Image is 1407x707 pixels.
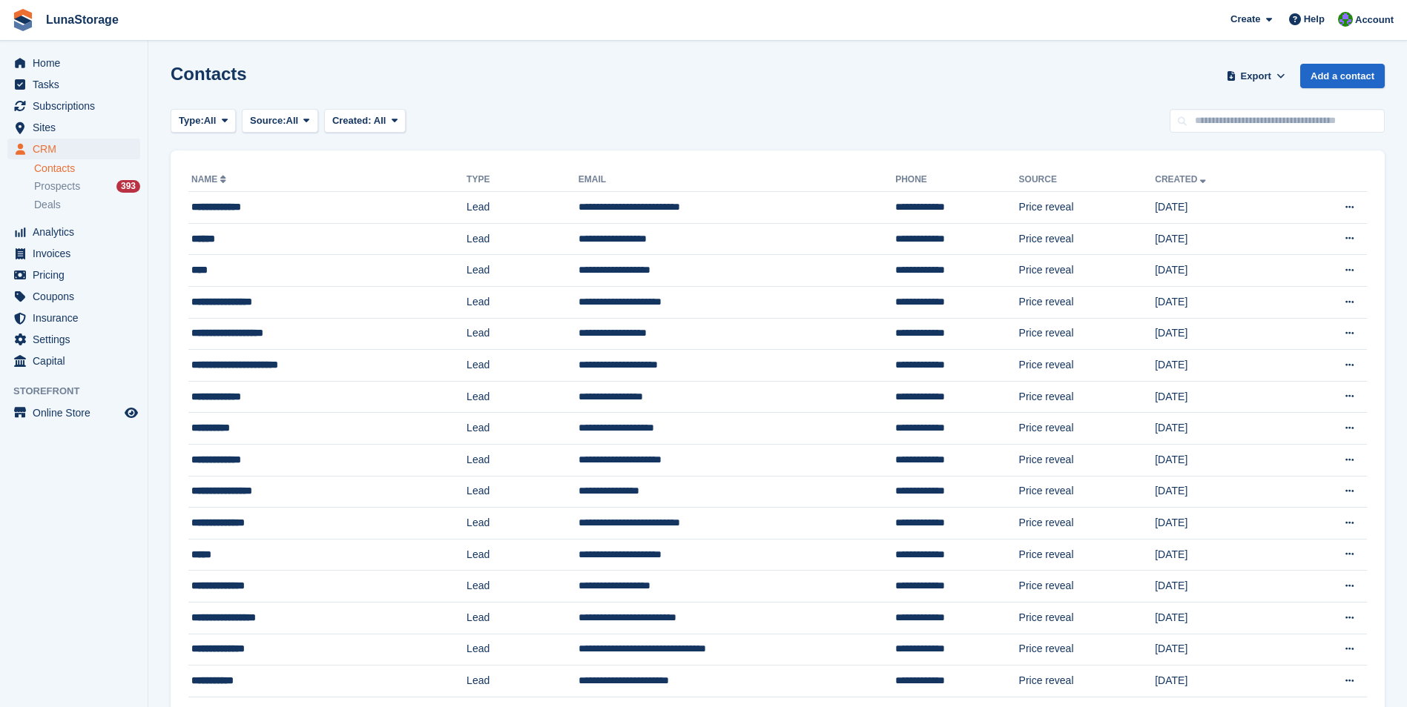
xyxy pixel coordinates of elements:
[7,402,140,423] a: menu
[171,64,247,84] h1: Contacts
[33,222,122,242] span: Analytics
[286,113,299,128] span: All
[467,255,579,287] td: Lead
[1155,223,1290,255] td: [DATE]
[250,113,286,128] span: Source:
[171,109,236,133] button: Type: All
[467,286,579,318] td: Lead
[1019,381,1156,413] td: Price reveal
[1019,413,1156,445] td: Price reveal
[1019,192,1156,224] td: Price reveal
[1223,64,1288,88] button: Export
[1019,318,1156,350] td: Price reveal
[7,265,140,285] a: menu
[467,571,579,603] td: Lead
[33,265,122,285] span: Pricing
[7,243,140,264] a: menu
[7,308,140,328] a: menu
[33,96,122,116] span: Subscriptions
[33,329,122,350] span: Settings
[467,508,579,540] td: Lead
[1300,64,1385,88] a: Add a contact
[1304,12,1325,27] span: Help
[1019,168,1156,192] th: Source
[1338,12,1353,27] img: Cathal Vaughan
[204,113,217,128] span: All
[1019,539,1156,571] td: Price reveal
[332,115,372,126] span: Created:
[242,109,318,133] button: Source: All
[7,139,140,159] a: menu
[467,318,579,350] td: Lead
[40,7,125,32] a: LunaStorage
[1019,571,1156,603] td: Price reveal
[1155,665,1290,697] td: [DATE]
[116,180,140,193] div: 393
[1019,350,1156,382] td: Price reveal
[33,74,122,95] span: Tasks
[1155,413,1290,445] td: [DATE]
[7,74,140,95] a: menu
[7,117,140,138] a: menu
[33,308,122,328] span: Insurance
[7,53,140,73] a: menu
[579,168,895,192] th: Email
[191,174,229,185] a: Name
[1155,571,1290,603] td: [DATE]
[467,168,579,192] th: Type
[1155,255,1290,287] td: [DATE]
[1155,381,1290,413] td: [DATE]
[34,162,140,176] a: Contacts
[33,139,122,159] span: CRM
[467,350,579,382] td: Lead
[467,381,579,413] td: Lead
[467,413,579,445] td: Lead
[1155,192,1290,224] td: [DATE]
[12,9,34,31] img: stora-icon-8386f47178a22dfd0bd8f6a31ec36ba5ce8667c1dd55bd0f319d3a0aa187defe.svg
[7,329,140,350] a: menu
[1155,508,1290,540] td: [DATE]
[1019,665,1156,697] td: Price reveal
[467,444,579,476] td: Lead
[34,198,61,212] span: Deals
[1155,350,1290,382] td: [DATE]
[1019,476,1156,508] td: Price reveal
[34,179,80,193] span: Prospects
[1241,69,1271,84] span: Export
[1155,444,1290,476] td: [DATE]
[1019,508,1156,540] td: Price reveal
[1019,223,1156,255] td: Price reveal
[1155,174,1209,185] a: Created
[1019,634,1156,665] td: Price reveal
[13,384,148,399] span: Storefront
[33,402,122,423] span: Online Store
[7,222,140,242] a: menu
[1155,318,1290,350] td: [DATE]
[1230,12,1260,27] span: Create
[122,404,140,422] a: Preview store
[1019,444,1156,476] td: Price reveal
[467,223,579,255] td: Lead
[467,539,579,571] td: Lead
[33,286,122,307] span: Coupons
[895,168,1018,192] th: Phone
[1155,476,1290,508] td: [DATE]
[33,243,122,264] span: Invoices
[1019,602,1156,634] td: Price reveal
[7,351,140,371] a: menu
[33,53,122,73] span: Home
[33,351,122,371] span: Capital
[1155,602,1290,634] td: [DATE]
[1019,255,1156,287] td: Price reveal
[1155,539,1290,571] td: [DATE]
[34,179,140,194] a: Prospects 393
[34,197,140,213] a: Deals
[324,109,406,133] button: Created: All
[467,634,579,665] td: Lead
[7,286,140,307] a: menu
[1155,634,1290,665] td: [DATE]
[467,476,579,508] td: Lead
[467,665,579,697] td: Lead
[1155,286,1290,318] td: [DATE]
[467,192,579,224] td: Lead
